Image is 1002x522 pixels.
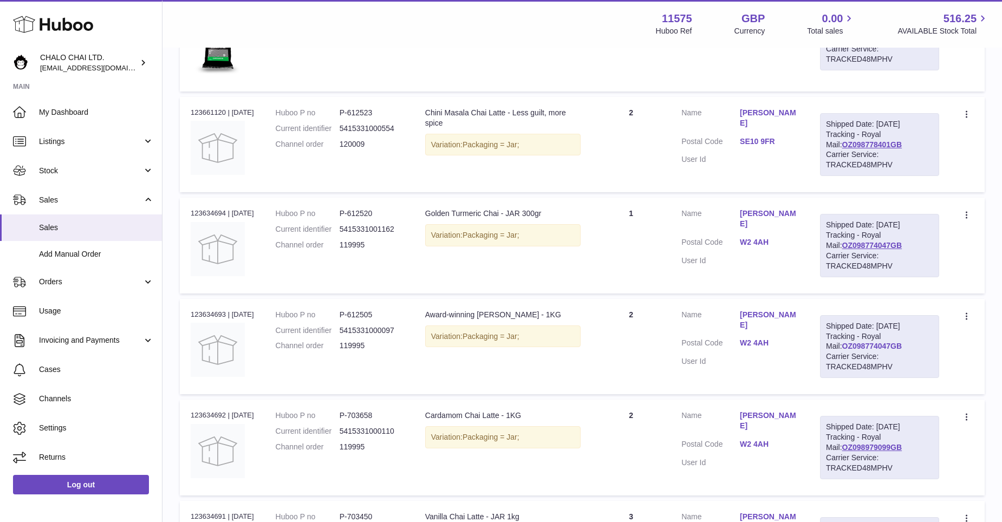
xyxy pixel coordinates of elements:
span: Packaging = Jar; [463,433,519,441]
dt: User Id [681,256,740,266]
dt: Postal Code [681,136,740,149]
a: W2 4AH [740,237,798,247]
div: Tracking - Royal Mail: [820,214,939,277]
div: Tracking - Royal Mail: [820,315,939,378]
a: OZ098774047GB [842,241,902,250]
strong: GBP [741,11,765,26]
dd: 119995 [340,341,404,351]
div: Golden Turmeric Chai - JAR 300gr [425,208,581,219]
span: Sales [39,195,142,205]
dd: P-703450 [340,512,404,522]
img: no-photo.jpg [191,222,245,276]
div: Chini Masala Chai Latte - Less guilt, more spice [425,108,581,128]
img: no-photo.jpg [191,121,245,175]
dt: Channel order [276,240,340,250]
div: Shipped Date: [DATE] [826,422,933,432]
a: [PERSON_NAME] [740,410,798,431]
div: Carrier Service: TRACKED48MPHV [826,44,933,64]
a: W2 4AH [740,338,798,348]
dt: Current identifier [276,426,340,436]
div: CHALO CHAI LTD. [40,53,138,73]
dt: Name [681,208,740,232]
div: Carrier Service: TRACKED48MPHV [826,149,933,170]
div: Shipped Date: [DATE] [826,321,933,331]
dd: 5415331000554 [340,123,404,134]
dt: Name [681,310,740,333]
dt: Name [681,108,740,131]
span: Orders [39,277,142,287]
div: 123634692 | [DATE] [191,410,254,420]
dd: 5415331001162 [340,224,404,234]
div: 123634693 | [DATE] [191,310,254,319]
a: 516.25 AVAILABLE Stock Total [897,11,989,36]
div: Carrier Service: TRACKED48MPHV [826,351,933,372]
td: 2 [591,400,671,495]
span: 516.25 [944,11,977,26]
td: 2 [591,97,671,192]
div: Cardamom Chai Latte - 1KG [425,410,581,421]
dt: User Id [681,154,740,165]
span: Packaging = Jar; [463,140,519,149]
div: Currency [734,26,765,36]
dd: P-703658 [340,410,404,421]
dt: Channel order [276,341,340,351]
span: Sales [39,223,154,233]
div: Award-winning [PERSON_NAME] - 1KG [425,310,581,320]
span: My Dashboard [39,107,154,118]
a: OZ098774047GB [842,342,902,350]
strong: 11575 [662,11,692,26]
a: 0.00 Total sales [807,11,855,36]
div: Carrier Service: TRACKED48MPHV [826,453,933,473]
span: AVAILABLE Stock Total [897,26,989,36]
div: Tracking - Royal Mail: [820,416,939,479]
dd: 119995 [340,442,404,452]
div: Tracking - Royal Mail: [820,113,939,176]
dt: Postal Code [681,439,740,452]
dd: P-612523 [340,108,404,118]
td: 2 [591,299,671,394]
a: W2 4AH [740,439,798,449]
dd: P-612520 [340,208,404,219]
div: Variation: [425,224,581,246]
td: 1 [591,198,671,293]
dt: Huboo P no [276,108,340,118]
a: OZ098778401GB [842,140,902,149]
dd: P-612505 [340,310,404,320]
dt: Postal Code [681,237,740,250]
a: [PERSON_NAME] [740,208,798,229]
img: Chalo@chalocompany.com [13,55,29,71]
span: Listings [39,136,142,147]
a: Log out [13,475,149,494]
div: Variation: [425,426,581,448]
dt: Huboo P no [276,310,340,320]
dt: Current identifier [276,224,340,234]
dt: Channel order [276,442,340,452]
div: Variation: [425,325,581,348]
dt: Postal Code [681,338,740,351]
span: Channels [39,394,154,404]
span: Returns [39,452,154,462]
dd: 120009 [340,139,404,149]
span: 0.00 [822,11,843,26]
span: Settings [39,423,154,433]
dd: 5415331000097 [340,325,404,336]
dt: Current identifier [276,325,340,336]
div: Huboo Ref [656,26,692,36]
span: [EMAIL_ADDRESS][DOMAIN_NAME] [40,63,159,72]
dt: Name [681,410,740,434]
div: 123634691 | [DATE] [191,512,254,521]
div: Shipped Date: [DATE] [826,119,933,129]
div: 123634694 | [DATE] [191,208,254,218]
img: no-photo.jpg [191,323,245,377]
span: Add Manual Order [39,249,154,259]
a: [PERSON_NAME] [740,108,798,128]
span: Packaging = Jar; [463,332,519,341]
dd: 5415331000110 [340,426,404,436]
a: OZ098979099GB [842,443,902,452]
div: 123661120 | [DATE] [191,108,254,118]
img: no-photo.jpg [191,424,245,478]
div: Carrier Service: TRACKED48MPHV [826,251,933,271]
div: Variation: [425,134,581,156]
dt: Huboo P no [276,208,340,219]
dt: Huboo P no [276,410,340,421]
